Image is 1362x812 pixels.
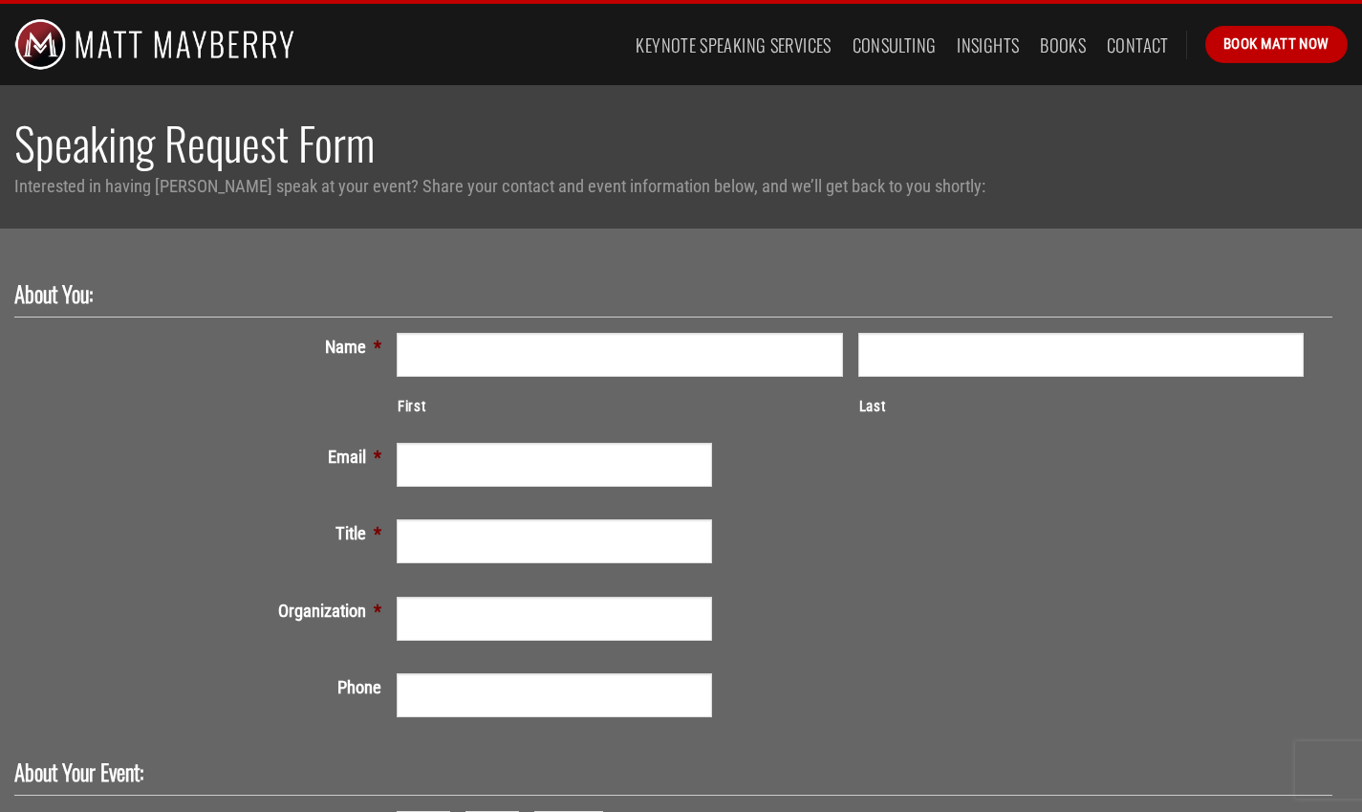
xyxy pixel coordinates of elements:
[14,172,1348,200] p: Interested in having [PERSON_NAME] speak at your event? Share your contact and event information ...
[859,396,1305,419] label: Last
[1223,33,1330,55] span: Book Matt Now
[398,396,843,419] label: First
[14,333,397,361] label: Name
[14,758,1317,787] h2: About Your Event:
[853,28,937,62] a: Consulting
[957,28,1019,62] a: Insights
[14,673,397,701] label: Phone
[14,519,397,547] label: Title
[636,28,831,62] a: Keynote Speaking Services
[14,443,397,471] label: Email
[1205,26,1348,62] a: Book Matt Now
[14,597,397,625] label: Organization
[1040,28,1086,62] a: Books
[1107,28,1169,62] a: Contact
[14,109,375,176] span: Speaking Request Form
[14,4,294,85] img: Matt Mayberry
[14,280,1317,309] h2: About You:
